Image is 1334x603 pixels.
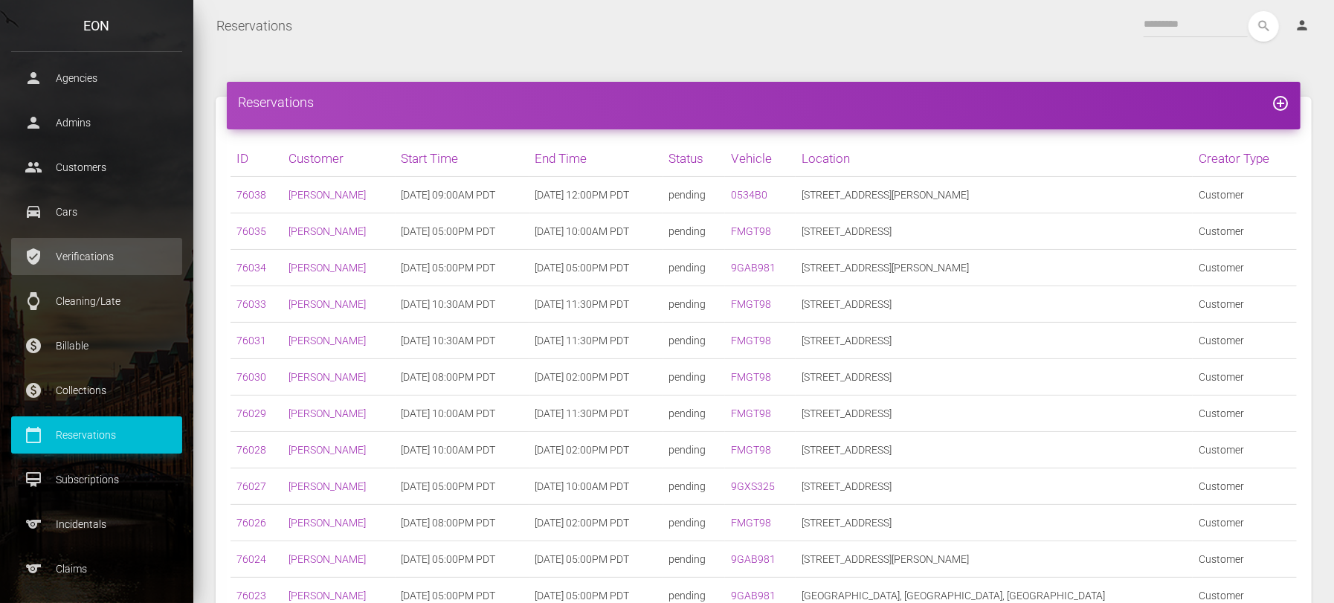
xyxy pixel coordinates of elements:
a: FMGT98 [731,517,771,529]
a: FMGT98 [731,335,771,346]
th: Location [796,141,1193,177]
td: Customer [1193,286,1297,323]
td: [DATE] 11:30PM PDT [529,323,663,359]
th: ID [231,141,283,177]
td: [STREET_ADDRESS][PERSON_NAME] [796,177,1193,213]
th: Vehicle [725,141,796,177]
td: [STREET_ADDRESS] [796,323,1193,359]
a: people Customers [11,149,182,186]
td: [DATE] 05:00PM PDT [396,250,529,286]
td: Customer [1193,213,1297,250]
a: watch Cleaning/Late [11,283,182,320]
a: 76033 [236,298,266,310]
td: [DATE] 10:00AM PDT [529,468,663,505]
td: pending [663,468,725,505]
td: [DATE] 10:00AM PDT [396,396,529,432]
a: 0534B0 [731,189,767,201]
td: [DATE] 11:30PM PDT [529,286,663,323]
td: [DATE] 05:00PM PDT [529,541,663,578]
td: pending [663,177,725,213]
a: 76026 [236,517,266,529]
td: Customer [1193,250,1297,286]
td: [STREET_ADDRESS] [796,505,1193,541]
a: 76034 [236,262,266,274]
a: [PERSON_NAME] [289,189,367,201]
p: Cars [22,201,171,223]
td: Customer [1193,432,1297,468]
p: Customers [22,156,171,178]
td: Customer [1193,396,1297,432]
p: Agencies [22,67,171,89]
a: 76023 [236,590,266,602]
a: 76035 [236,225,266,237]
a: 9GAB981 [731,553,776,565]
td: Customer [1193,468,1297,505]
a: [PERSON_NAME] [289,225,367,237]
a: sports Incidentals [11,506,182,543]
td: [DATE] 11:30PM PDT [529,396,663,432]
a: 76027 [236,480,266,492]
td: Customer [1193,505,1297,541]
a: 76024 [236,553,266,565]
a: FMGT98 [731,444,771,456]
td: [STREET_ADDRESS][PERSON_NAME] [796,250,1193,286]
a: 76038 [236,189,266,201]
td: [DATE] 10:00AM PDT [529,213,663,250]
td: [DATE] 09:00AM PDT [396,177,529,213]
td: [STREET_ADDRESS][PERSON_NAME] [796,541,1193,578]
a: 76029 [236,407,266,419]
td: [STREET_ADDRESS] [796,359,1193,396]
p: Reservations [22,424,171,446]
td: [DATE] 05:00PM PDT [396,468,529,505]
td: pending [663,286,725,323]
td: [DATE] 05:00PM PDT [396,541,529,578]
a: [PERSON_NAME] [289,517,367,529]
td: Customer [1193,541,1297,578]
a: person [1283,11,1323,41]
td: [DATE] 12:00PM PDT [529,177,663,213]
a: [PERSON_NAME] [289,480,367,492]
a: FMGT98 [731,225,771,237]
a: 9GAB981 [731,590,776,602]
a: card_membership Subscriptions [11,461,182,498]
th: Customer [283,141,396,177]
td: [STREET_ADDRESS] [796,468,1193,505]
a: drive_eta Cars [11,193,182,230]
h4: Reservations [238,93,1289,112]
a: [PERSON_NAME] [289,407,367,419]
a: paid Collections [11,372,182,409]
td: [DATE] 10:30AM PDT [396,286,529,323]
th: Status [663,141,725,177]
a: 76028 [236,444,266,456]
th: Creator Type [1193,141,1297,177]
td: pending [663,359,725,396]
td: [DATE] 05:00PM PDT [529,250,663,286]
a: verified_user Verifications [11,238,182,275]
a: FMGT98 [731,371,771,383]
a: 9GXS325 [731,480,775,492]
td: [DATE] 02:00PM PDT [529,359,663,396]
td: [DATE] 10:00AM PDT [396,432,529,468]
td: [DATE] 02:00PM PDT [529,505,663,541]
td: [STREET_ADDRESS] [796,286,1193,323]
th: Start Time [396,141,529,177]
i: person [1295,18,1309,33]
a: [PERSON_NAME] [289,371,367,383]
a: add_circle_outline [1272,94,1289,110]
td: pending [663,541,725,578]
p: Admins [22,112,171,134]
a: person Agencies [11,59,182,97]
a: person Admins [11,104,182,141]
td: Customer [1193,177,1297,213]
td: [DATE] 08:00PM PDT [396,359,529,396]
a: [PERSON_NAME] [289,444,367,456]
a: 9GAB981 [731,262,776,274]
a: 76030 [236,371,266,383]
td: [DATE] 10:30AM PDT [396,323,529,359]
a: [PERSON_NAME] [289,590,367,602]
p: Claims [22,558,171,580]
p: Subscriptions [22,468,171,491]
td: [DATE] 05:00PM PDT [396,213,529,250]
button: search [1248,11,1279,42]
